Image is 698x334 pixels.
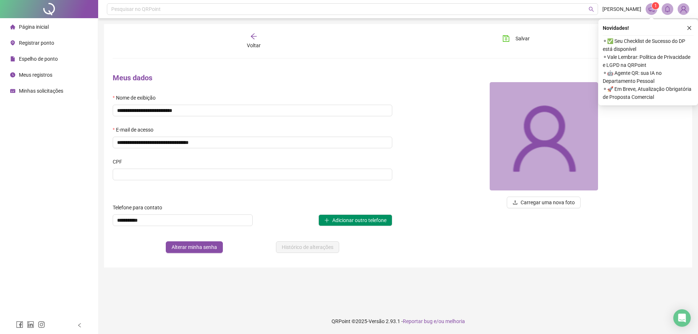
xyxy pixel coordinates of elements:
span: home [10,24,15,29]
label: Nome de exibição [113,94,160,102]
span: Voltar [247,43,261,48]
span: [PERSON_NAME] [602,5,641,13]
span: Novidades ! [603,24,629,32]
button: plusAdicionar outro telefone [318,214,392,226]
label: E-mail de acesso [113,126,158,134]
span: Meus registros [19,72,52,78]
span: linkedin [27,321,34,328]
button: uploadCarregar uma nova foto [507,197,581,208]
img: 84435 [678,4,689,15]
span: Adicionar outro telefone [332,216,386,224]
label: Telefone para contato [113,204,167,212]
sup: 1 [652,2,659,9]
footer: QRPoint © 2025 - 2.93.1 - [98,309,698,334]
span: Página inicial [19,24,49,30]
button: Alterar minha senha [166,241,223,253]
span: ⚬ 🤖 Agente QR: sua IA no Departamento Pessoal [603,69,694,85]
span: plus [324,218,329,223]
img: 84435 [490,82,598,190]
button: Histórico de alterações [276,241,339,253]
h4: Meus dados [113,73,392,83]
span: Salvar [516,35,530,43]
span: schedule [10,88,15,93]
span: Carregar uma nova foto [521,198,575,206]
span: Reportar bug e/ou melhoria [403,318,465,324]
span: instagram [38,321,45,328]
span: notification [648,6,655,12]
span: upload [513,200,518,205]
span: Registrar ponto [19,40,54,46]
span: Alterar minha senha [172,243,217,251]
span: Espelho de ponto [19,56,58,62]
span: file [10,56,15,61]
span: clock-circle [10,72,15,77]
span: ⚬ 🚀 Em Breve, Atualização Obrigatória de Proposta Comercial [603,85,694,101]
span: ⚬ ✅ Seu Checklist de Sucesso do DP está disponível [603,37,694,53]
span: close [687,25,692,31]
span: search [589,7,594,12]
label: CPF [113,158,127,166]
span: bell [664,6,671,12]
span: left [77,323,82,328]
span: environment [10,40,15,45]
span: 1 [654,3,657,8]
span: save [502,35,510,42]
span: ⚬ Vale Lembrar: Política de Privacidade e LGPD na QRPoint [603,53,694,69]
div: Open Intercom Messenger [673,309,691,327]
span: Minhas solicitações [19,88,63,94]
span: facebook [16,321,23,328]
span: Versão [369,318,385,324]
button: Salvar [497,33,535,44]
span: arrow-left [250,33,257,40]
